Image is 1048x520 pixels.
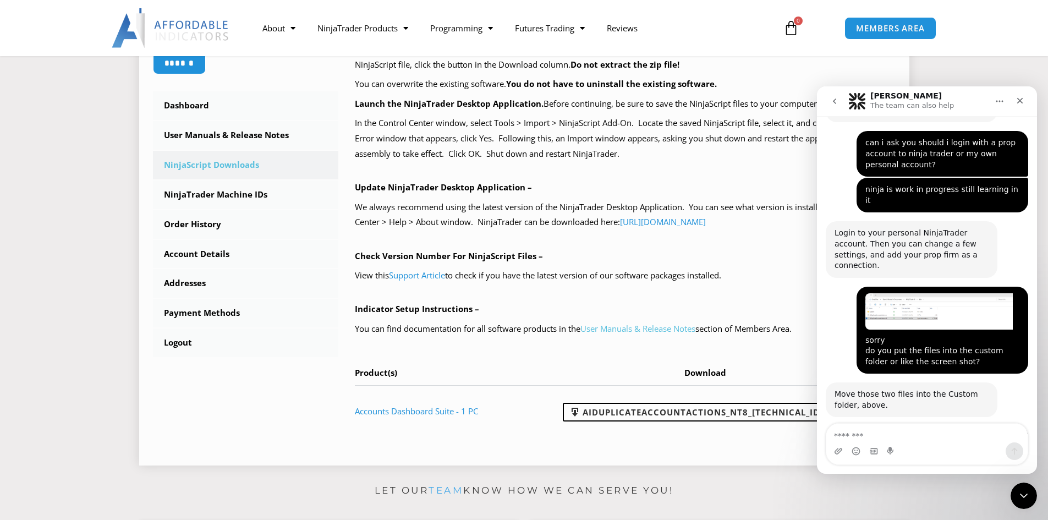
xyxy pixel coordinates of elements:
[306,15,419,41] a: NinjaTrader Products
[355,250,543,261] b: Check Version Number For NinjaScript Files –
[153,240,339,269] a: Account Details
[112,8,230,48] img: LogoAI | Affordable Indicators – NinjaTrader
[620,216,706,227] a: [URL][DOMAIN_NAME]
[563,403,847,422] a: AIDuplicateAccountActions_NT8_[TECHNICAL_ID].zip
[153,299,339,327] a: Payment Methods
[355,98,544,109] b: Launch the NinjaTrader Desktop Application.
[684,367,726,378] span: Download
[139,482,909,500] p: Let our know how we can serve you!
[355,367,397,378] span: Product(s)
[251,15,771,41] nav: Menu
[153,210,339,239] a: Order History
[1011,483,1037,509] iframe: Intercom live chat
[153,151,339,179] a: NinjaScript Downloads
[389,270,445,281] a: Support Article
[251,15,306,41] a: About
[355,200,896,231] p: We always recommend using the latest version of the NinjaTrader Desktop Application. You can see ...
[506,78,717,89] b: You do not have to uninstall the existing software.
[856,24,925,32] span: MEMBERS AREA
[355,76,896,92] p: You can overwrite the existing software.
[355,42,896,73] p: Your purchased products with available NinjaScript downloads are listed in the table below, at th...
[570,59,679,70] b: Do not extract the zip file!
[419,15,504,41] a: Programming
[153,121,339,150] a: User Manuals & Release Notes
[355,303,479,314] b: Indicator Setup Instructions –
[580,323,695,334] a: User Manuals & Release Notes
[355,268,896,283] p: View this to check if you have the latest version of our software packages installed.
[355,321,896,337] p: You can find documentation for all software products in the section of Members Area.
[767,12,815,44] a: 0
[355,116,896,162] p: In the Control Center window, select Tools > Import > NinjaScript Add-On. Locate the saved NinjaS...
[355,406,478,417] a: Accounts Dashboard Suite - 1 PC
[153,329,339,357] a: Logout
[153,91,339,120] a: Dashboard
[153,91,339,357] nav: Account pages
[153,269,339,298] a: Addresses
[504,15,596,41] a: Futures Trading
[596,15,649,41] a: Reviews
[844,17,936,40] a: MEMBERS AREA
[817,86,1037,474] iframe: Intercom live chat
[794,17,803,25] span: 0
[429,485,463,496] a: team
[355,182,532,193] b: Update NinjaTrader Desktop Application –
[355,96,896,112] p: Before continuing, be sure to save the NinjaScript files to your computer.
[153,180,339,209] a: NinjaTrader Machine IDs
